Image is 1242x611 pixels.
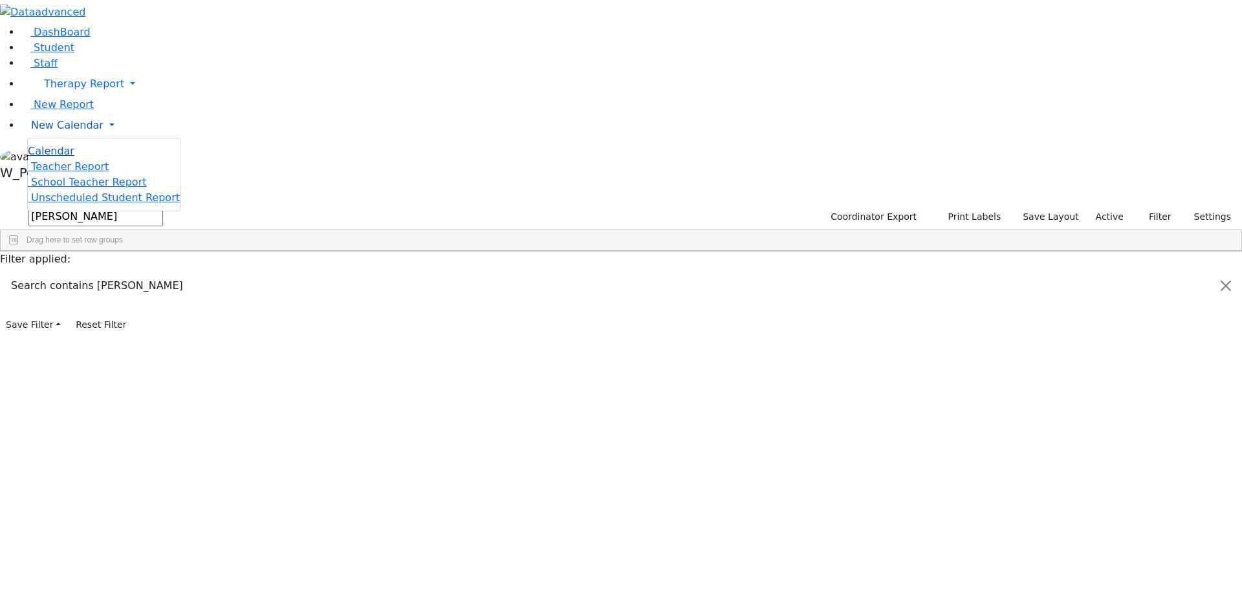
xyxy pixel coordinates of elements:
span: School Teacher Report [31,176,146,188]
a: Teacher Report [28,160,109,173]
ul: Therapy Report [27,138,180,211]
a: Unscheduled Student Report [28,191,180,204]
span: Teacher Report [31,160,109,173]
span: New Report [34,98,94,111]
span: DashBoard [34,26,91,38]
button: Coordinator Export [822,207,922,227]
input: Search [28,207,163,226]
button: Filter [1132,207,1177,227]
a: New Report [21,98,94,111]
span: Calendar [28,145,74,157]
span: Unscheduled Student Report [31,191,180,204]
span: Therapy Report [44,78,124,90]
label: Active [1090,207,1129,227]
a: Calendar [28,144,74,159]
button: Close [1210,268,1241,304]
a: School Teacher Report [28,176,146,188]
a: Staff [21,57,58,69]
span: Staff [34,57,58,69]
a: New Calendar [21,113,1242,138]
a: DashBoard [21,26,91,38]
a: Student [21,41,74,54]
span: Student [34,41,74,54]
a: Therapy Report [21,71,1242,97]
span: New Calendar [31,119,103,131]
button: Save Layout [1017,207,1084,227]
button: Print Labels [933,207,1007,227]
button: Settings [1177,207,1237,227]
button: Reset Filter [70,315,132,335]
span: Drag here to set row groups [27,235,123,244]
